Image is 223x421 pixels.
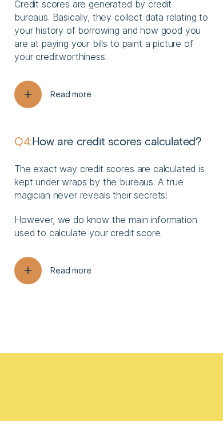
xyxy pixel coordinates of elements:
[14,81,91,108] button: Read more
[14,134,32,148] strong: Q4:
[14,134,209,148] p: How are credit scores calculated?
[50,265,91,276] span: Read more
[14,213,209,240] p: However, we do know the main information used to calculate your credit score.
[50,89,91,100] span: Read more
[14,162,209,202] p: The exact way credit scores are calculated is kept under wraps by the bureaus. A true magician ne...
[14,257,91,284] button: Read more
